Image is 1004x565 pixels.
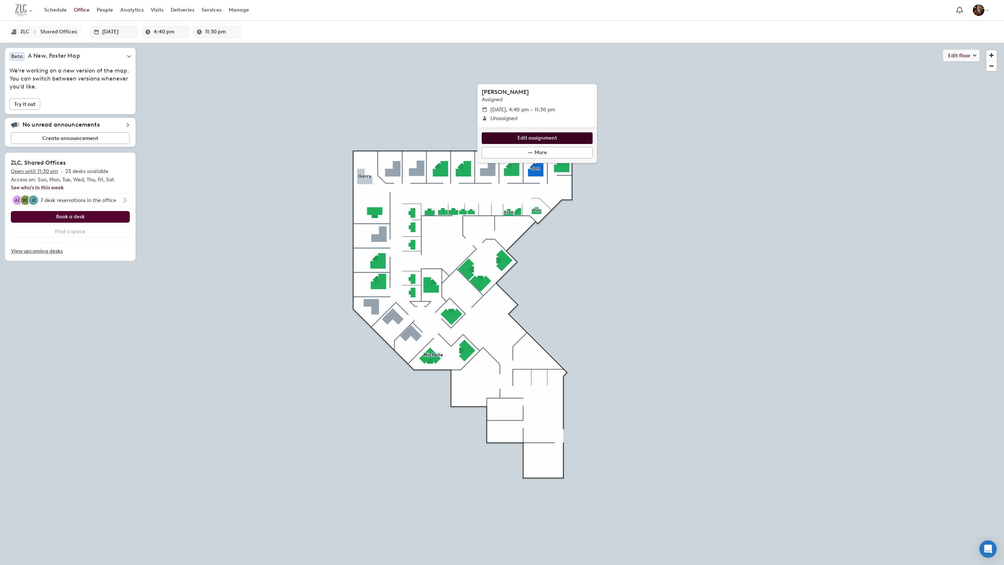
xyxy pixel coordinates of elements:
div: BetaA New, Faster MapWe're working on a new version of the map. You can switch between versions w... [9,52,131,91]
input: Enter a time in h:mm a format or select it for a dropdown list [205,25,238,38]
a: See who's in this week [11,185,64,191]
img: Ashiq Ahamed [973,4,984,16]
button: Shared Offices [38,26,79,37]
p: Assigned [482,96,590,103]
button: More [482,147,593,158]
a: Deliveries [167,4,198,17]
div: No unread announcements [11,121,130,129]
button: Find a space [11,226,130,237]
div: Shared Offices [40,29,77,35]
a: Visits [147,4,167,17]
p: Open until 11:30 pm [11,167,58,176]
button: Book a desk [11,211,130,223]
div: AZ [13,195,22,205]
span: Beta [11,53,22,59]
span: Unassigned [490,115,593,123]
a: Analytics [117,4,147,17]
div: 7 desk reservations in the office [39,197,116,203]
a: Services [198,4,225,17]
button: Aeronn ZlotnikBrent DavisJoanna Zlotnik7 desk reservations in the office [11,194,130,207]
div: Open Intercom Messenger [979,540,997,558]
input: Enter a time in h:mm a format or select it for a dropdown list [154,25,186,38]
div: Aeronn Zlotnik [12,195,23,206]
button: Create announcement [11,132,130,144]
button: Ashiq Ahamed [969,3,992,18]
a: View upcoming desks [11,243,130,259]
input: Enter date in L format or select it from the dropdown [102,25,135,38]
h5: No unread announcements [22,121,100,128]
span: Notification bell navigates to notifications page [955,5,964,15]
a: People [93,4,117,17]
h2: [PERSON_NAME] [482,88,590,96]
span: Edit assignment [518,134,557,142]
button: Edit assignment [482,132,593,144]
span: More [535,149,547,157]
button: Edit floor [943,50,979,61]
div: JZ [29,195,38,205]
div: Joanna Zlotnik [28,195,39,206]
p: Access on: Sun, Mon, Tue, Wed, Thu, Fri, Sat [11,176,130,184]
a: Schedule [41,4,70,17]
a: Notification bell navigates to notifications page [953,4,966,17]
h5: A New, Faster Map [28,52,80,61]
button: ZLC [18,26,32,37]
h2: ZLC, Shared Offices [11,158,130,167]
p: 23 desks available [65,167,108,176]
div: BD [21,195,30,205]
div: Brent Davis [20,195,31,206]
div: ZLC [20,29,29,35]
a: Manage [225,4,253,17]
span: We're working on a new version of the map. You can switch between versions whenever you'd like. [9,67,131,91]
button: Select an organization - ZLC Financial currently selected [12,2,37,18]
button: Try it out [9,98,40,110]
span: [DATE], 4:40 pm – 11:30 pm [490,106,593,114]
a: Office [70,4,93,17]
